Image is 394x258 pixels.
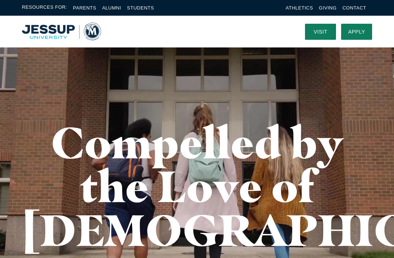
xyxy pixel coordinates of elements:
a: Visit [305,24,336,40]
span: Resources For: [22,4,67,12]
a: Parents [73,5,96,11]
a: Apply [341,24,372,40]
h1: Compelled by the Love of [DEMOGRAPHIC_DATA] [22,120,372,252]
a: Alumni [102,5,121,11]
a: Contact [343,5,366,11]
a: Students [127,5,154,11]
a: Home [22,23,101,41]
img: Multnomah University Logo [22,23,101,41]
a: Athletics [286,5,313,11]
a: Giving [319,5,337,11]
